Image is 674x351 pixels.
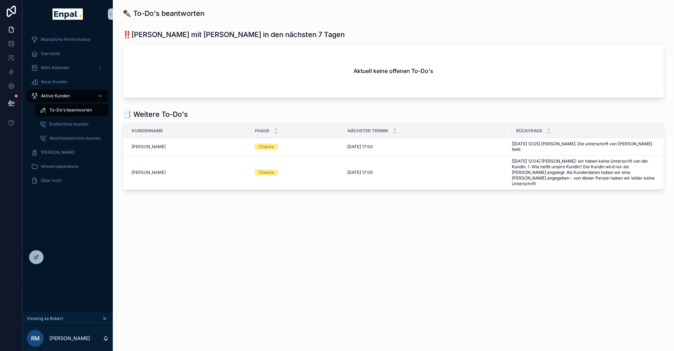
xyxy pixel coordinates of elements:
[348,128,388,134] span: Nächster Termin
[131,144,166,150] a: [PERSON_NAME]
[347,170,373,175] span: [DATE] 17:00
[41,178,62,183] span: Über mich
[259,144,274,150] div: Checks
[512,141,660,152] a: [[DATE] 12:05] [PERSON_NAME]: Die unterschrift von [PERSON_NAME] fehlt
[41,93,70,99] span: Aktive Kunden
[23,28,113,196] div: scrollable content
[123,30,345,40] h1: ‼️[PERSON_NAME] mit [PERSON_NAME] in den nächsten 7 Tagen
[27,75,109,88] a: Neue Kunden
[35,132,109,145] a: Abschlusstermine buchen
[347,144,373,150] span: [DATE] 17:00
[255,144,339,150] a: Checks
[49,335,90,342] p: [PERSON_NAME]
[347,144,507,150] a: [DATE] 17:00
[49,107,92,113] span: To-Do's beantworten
[49,121,88,127] span: Ersttermine buchen
[27,146,109,159] a: [PERSON_NAME]
[512,158,660,187] a: [[DATE] 12:04] [PERSON_NAME]: wir haben keine Unterscrift von der Kundin. 1. Wie heißt unsere Kun...
[123,109,188,119] h1: 📑 Weitere To-Do's
[131,170,246,175] a: [PERSON_NAME]
[27,160,109,173] a: Wissensdatenbank
[27,174,109,187] a: Über mich
[516,128,542,134] span: Rückfrage
[41,79,68,85] span: Neue Kunden
[131,170,166,175] a: [PERSON_NAME]
[41,65,70,71] span: Mein Kalender
[35,118,109,131] a: Ersttermine buchen
[41,150,75,155] span: [PERSON_NAME]
[41,37,91,42] span: Monatliche Performance
[354,67,433,75] h2: Aktuell keine offenen To-Do's
[123,8,204,18] h1: ✒️ To-Do's beantworten
[27,316,63,321] span: Viewing as Robert
[27,90,109,102] a: Aktive Kunden
[255,169,339,176] a: Checks
[41,164,79,169] span: Wissensdatenbank
[41,51,60,56] span: Startseite
[53,8,82,20] img: App logo
[347,170,507,175] a: [DATE] 17:00
[27,33,109,46] a: Monatliche Performance
[49,135,101,141] span: Abschlusstermine buchen
[132,128,163,134] span: Kundenname
[131,144,246,150] a: [PERSON_NAME]
[27,61,109,74] a: Mein Kalender
[31,334,40,343] span: RM
[35,104,109,116] a: To-Do's beantworten
[255,128,269,134] span: Phase
[259,169,274,176] div: Checks
[27,47,109,60] a: Startseite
